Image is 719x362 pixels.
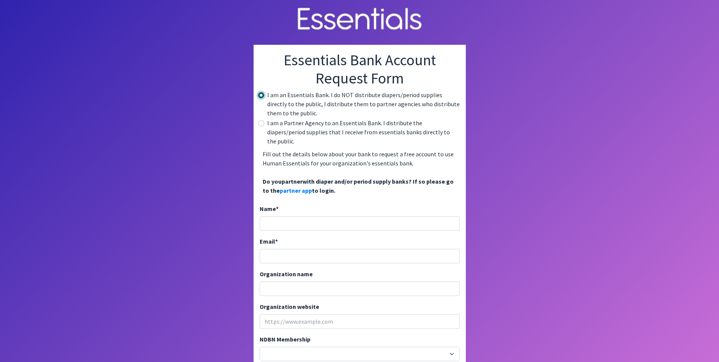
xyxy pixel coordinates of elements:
[260,146,460,198] p: Fill out the details below about your bank to request a free account to use Human Essentials for ...
[267,90,460,118] label: I am an Essentials Bank. I do NOT distribute diapers/period supplies directly to the public, I di...
[260,302,319,311] label: Organization website
[260,314,460,329] input: https://www.example.com
[275,238,278,245] abbr: required
[260,237,278,246] label: Email
[282,178,302,185] span: partner
[263,178,454,194] span: Do you with diaper and/or period supply banks? If so please go to the to login.
[260,51,460,87] h1: Essentials Bank Account Request Form
[260,204,279,213] label: Name
[260,335,310,344] label: NDBN Membership
[267,118,460,146] label: I am a Partner Agency to an Essentials Bank. I distribute the diapers/period supplies that I rece...
[280,187,312,194] a: partner app
[276,205,279,212] abbr: required
[260,269,313,279] label: Organization name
